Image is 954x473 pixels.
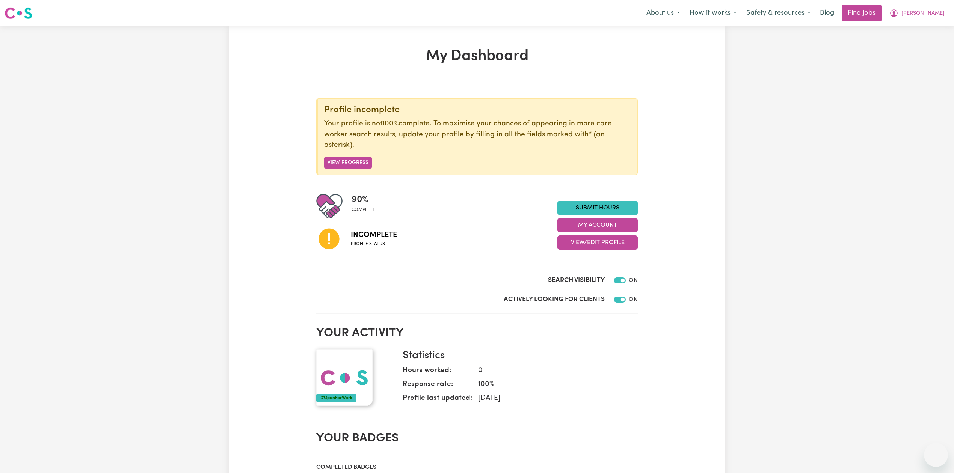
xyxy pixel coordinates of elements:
span: ON [629,277,638,283]
span: ON [629,297,638,303]
span: [PERSON_NAME] [901,9,945,18]
button: How it works [685,5,741,21]
button: View/Edit Profile [557,235,638,250]
dd: [DATE] [472,393,632,404]
div: Profile incomplete [324,105,631,116]
div: Profile completeness: 90% [352,193,381,219]
iframe: Button to launch messaging window [924,443,948,467]
h3: Completed badges [316,464,638,471]
span: Incomplete [351,229,397,241]
h2: Your badges [316,431,638,446]
u: 100% [382,120,399,127]
label: Actively Looking for Clients [504,295,605,304]
button: My Account [557,218,638,232]
a: Submit Hours [557,201,638,215]
a: Find jobs [842,5,882,21]
img: Your profile picture [316,349,373,406]
h3: Statistics [403,349,632,362]
h2: Your activity [316,326,638,340]
button: View Progress [324,157,372,169]
span: Profile status [351,241,397,247]
label: Search Visibility [548,276,605,285]
a: Careseekers logo [5,5,32,22]
h1: My Dashboard [316,47,638,65]
button: Safety & resources [741,5,815,21]
span: complete [352,206,375,213]
span: 90 % [352,193,375,206]
button: My Account [885,5,949,21]
dt: Hours worked: [403,365,472,379]
dt: Response rate: [403,379,472,393]
img: Careseekers logo [5,6,32,20]
dd: 100 % [472,379,632,390]
div: #OpenForWork [316,394,356,402]
a: Blog [815,5,839,21]
dt: Profile last updated: [403,393,472,407]
p: Your profile is not complete. To maximise your chances of appearing in more care worker search re... [324,119,631,151]
dd: 0 [472,365,632,376]
button: About us [642,5,685,21]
